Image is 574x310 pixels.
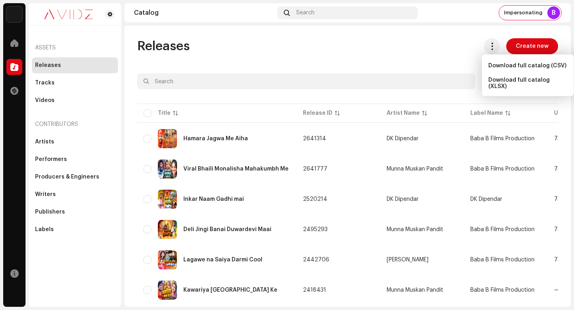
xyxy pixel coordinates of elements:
[387,227,443,232] div: Munna Muskan Pandit
[32,151,118,167] re-m-nav-item: Performers
[6,6,22,22] img: 10d72f0b-d06a-424f-aeaa-9c9f537e57b6
[134,10,274,16] div: Catalog
[303,136,326,141] span: 2641314
[387,109,420,117] div: Artist Name
[158,129,177,148] img: 558bbb20-5cd2-485c-8d70-3ceae4e00005
[470,287,535,293] span: Baba B Films Production
[35,156,67,163] div: Performers
[35,62,61,69] div: Releases
[303,287,326,293] span: 2418431
[387,166,458,172] span: Munna Muskan Pandit
[32,204,118,220] re-m-nav-item: Publishers
[183,287,277,293] div: Kawariya Nepal Ke
[183,196,244,202] div: Inkar Naam Gadhi mai
[296,10,315,16] span: Search
[35,10,102,19] img: 0c631eef-60b6-411a-a233-6856366a70de
[303,196,327,202] span: 2520214
[387,227,458,232] span: Munna Muskan Pandit
[35,139,54,145] div: Artists
[303,166,327,172] span: 2641777
[488,63,566,69] span: Download full catalog (CSV)
[387,287,443,293] div: Munna Muskan Pandit
[158,159,177,179] img: a48ec319-0ecb-42bb-a7d0-0d2806b9b410
[158,250,177,269] img: 341a28bb-744b-4711-98fb-9a464dac12f2
[32,222,118,237] re-m-nav-item: Labels
[387,136,458,141] span: DK Dipendar
[504,10,543,16] span: Impersonating
[32,57,118,73] re-m-nav-item: Releases
[387,136,419,141] div: DK Dipendar
[547,6,560,19] div: B
[158,109,171,117] div: Title
[387,257,429,263] div: [PERSON_NAME]
[183,136,248,141] div: Hamara Jagwa Me Aiha
[488,77,567,90] span: Download full catalog (XLSX)
[470,166,535,172] span: Baba B Films Production
[470,227,535,232] span: Baba B Films Production
[183,227,271,232] div: Deli Jingi Banai Duwardevi Maai
[554,287,559,293] span: —
[35,209,65,215] div: Publishers
[470,257,535,263] span: Baba B Films Production
[506,38,558,54] button: Create new
[303,109,332,117] div: Release ID
[32,186,118,202] re-m-nav-item: Writers
[32,38,118,57] re-a-nav-header: Assets
[303,257,329,263] span: 2442706
[32,92,118,108] re-m-nav-item: Videos
[387,196,458,202] span: DK Dipendar
[137,38,190,54] span: Releases
[35,191,56,198] div: Writers
[387,196,419,202] div: DK Dipendar
[158,220,177,239] img: f1275641-a476-47a0-ad94-da82ce923917
[183,166,289,172] div: Viral Bhaili Monalisha Mahakumbh Me
[35,174,99,180] div: Producers & Engineers
[470,136,535,141] span: Baba B Films Production
[35,226,54,233] div: Labels
[32,169,118,185] re-m-nav-item: Producers & Engineers
[137,73,475,89] input: Search
[158,190,177,209] img: 502a4077-ca41-4443-af44-9f2e0b197151
[387,166,443,172] div: Munna Muskan Pandit
[32,75,118,91] re-m-nav-item: Tracks
[32,134,118,150] re-m-nav-item: Artists
[470,196,502,202] span: DK Dipendar
[35,80,55,86] div: Tracks
[32,115,118,134] re-a-nav-header: Contributors
[35,97,55,104] div: Videos
[183,257,262,263] div: Lagawe na Saiya Darmi Cool
[387,257,458,263] span: Kiran Khatun
[470,109,503,117] div: Label Name
[387,287,458,293] span: Munna Muskan Pandit
[158,281,177,300] img: 84d7c880-a74f-4a97-9708-b8ee46294937
[303,227,328,232] span: 2495293
[516,38,548,54] span: Create new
